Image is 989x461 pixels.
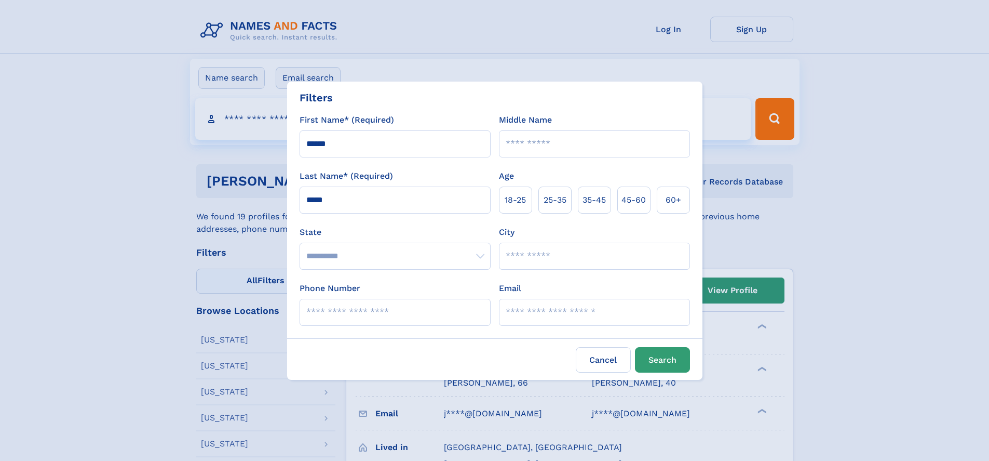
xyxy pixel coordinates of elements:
label: Email [499,282,521,295]
div: Filters [300,90,333,106]
span: 60+ [666,194,681,206]
label: State [300,226,491,239]
label: First Name* (Required) [300,114,394,126]
label: Age [499,170,514,182]
span: 18‑25 [505,194,526,206]
span: 35‑45 [582,194,606,206]
span: 25‑35 [544,194,566,206]
label: Cancel [576,347,631,373]
label: Last Name* (Required) [300,170,393,182]
label: City [499,226,514,239]
label: Middle Name [499,114,552,126]
button: Search [635,347,690,373]
span: 45‑60 [621,194,646,206]
label: Phone Number [300,282,360,295]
